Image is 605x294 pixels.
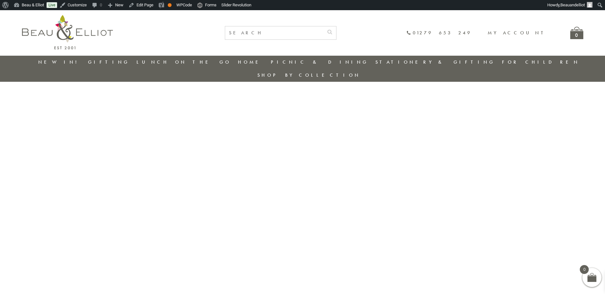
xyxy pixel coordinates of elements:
[238,59,263,65] a: Home
[257,72,360,78] a: Shop by collection
[570,27,583,39] a: 0
[488,30,548,36] a: My account
[560,3,585,7] span: Beauandelliot
[375,59,495,65] a: Stationery & Gifting
[22,15,113,49] img: logo
[221,3,251,7] span: Slider Revolution
[88,59,129,65] a: Gifting
[47,2,57,8] a: Live
[502,59,579,65] a: For Children
[225,26,323,39] input: SEARCH
[38,59,81,65] a: New in!
[580,265,589,274] span: 0
[406,30,472,36] a: 01279 653 249
[136,59,231,65] a: Lunch On The Go
[271,59,368,65] a: Picnic & Dining
[168,3,172,7] div: OK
